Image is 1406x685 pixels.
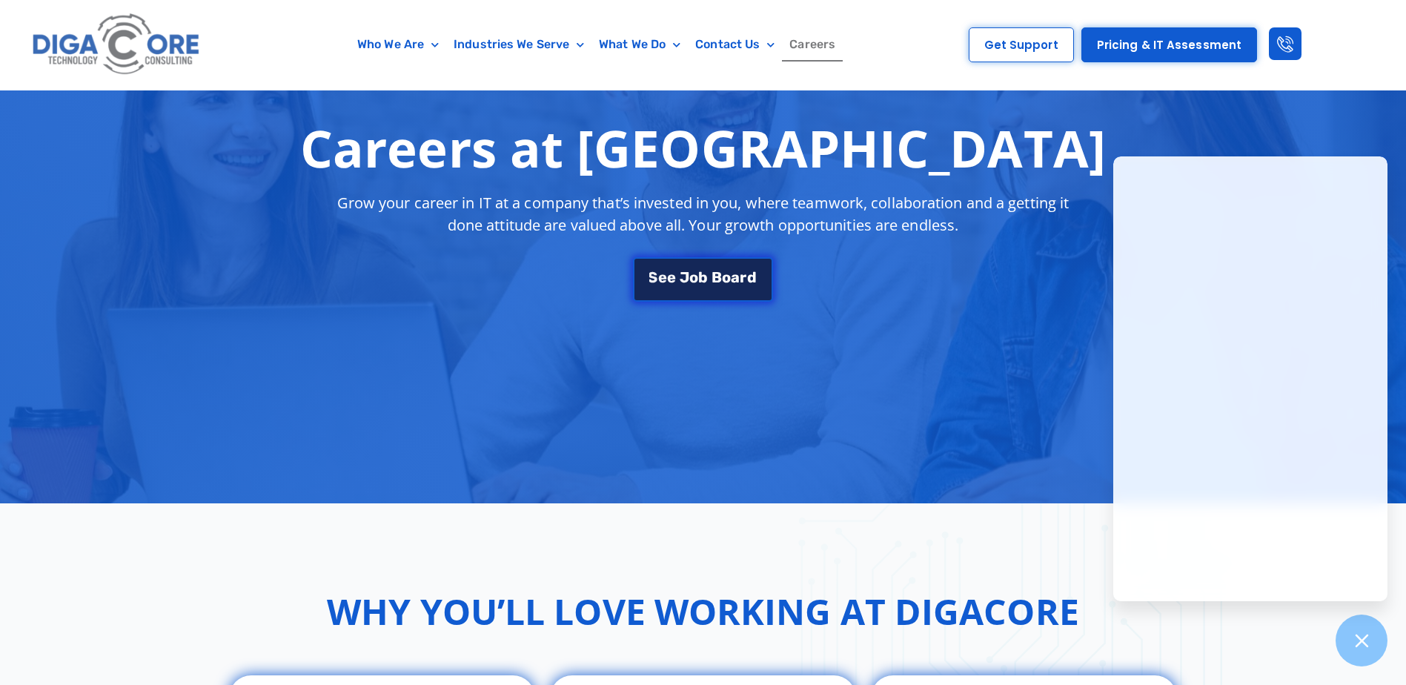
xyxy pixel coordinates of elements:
span: o [689,270,698,285]
a: What We Do [591,27,688,62]
span: r [740,270,746,285]
span: Pricing & IT Assessment [1097,39,1241,50]
span: Get Support [984,39,1058,50]
a: Who We Are [350,27,446,62]
a: Industries We Serve [446,27,591,62]
img: Digacore logo 1 [28,7,205,82]
a: See Job Board [633,257,772,302]
span: d [747,270,757,285]
span: a [731,270,740,285]
h1: Careers at [GEOGRAPHIC_DATA] [300,118,1106,177]
span: o [722,270,731,285]
span: B [712,270,722,285]
iframe: Chatgenie Messenger [1113,156,1387,601]
p: Grow your career in IT at a company that’s invested in you, where teamwork, collaboration and a g... [324,192,1083,236]
a: Careers [782,27,843,62]
span: b [698,270,708,285]
nav: Menu [276,27,916,62]
span: e [658,270,667,285]
h2: Why You’ll Love Working at Digacore [327,585,1079,638]
a: Contact Us [688,27,782,62]
span: J [680,270,689,285]
span: e [667,270,676,285]
a: Pricing & IT Assessment [1081,27,1257,62]
a: Get Support [969,27,1074,62]
span: S [648,270,657,285]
